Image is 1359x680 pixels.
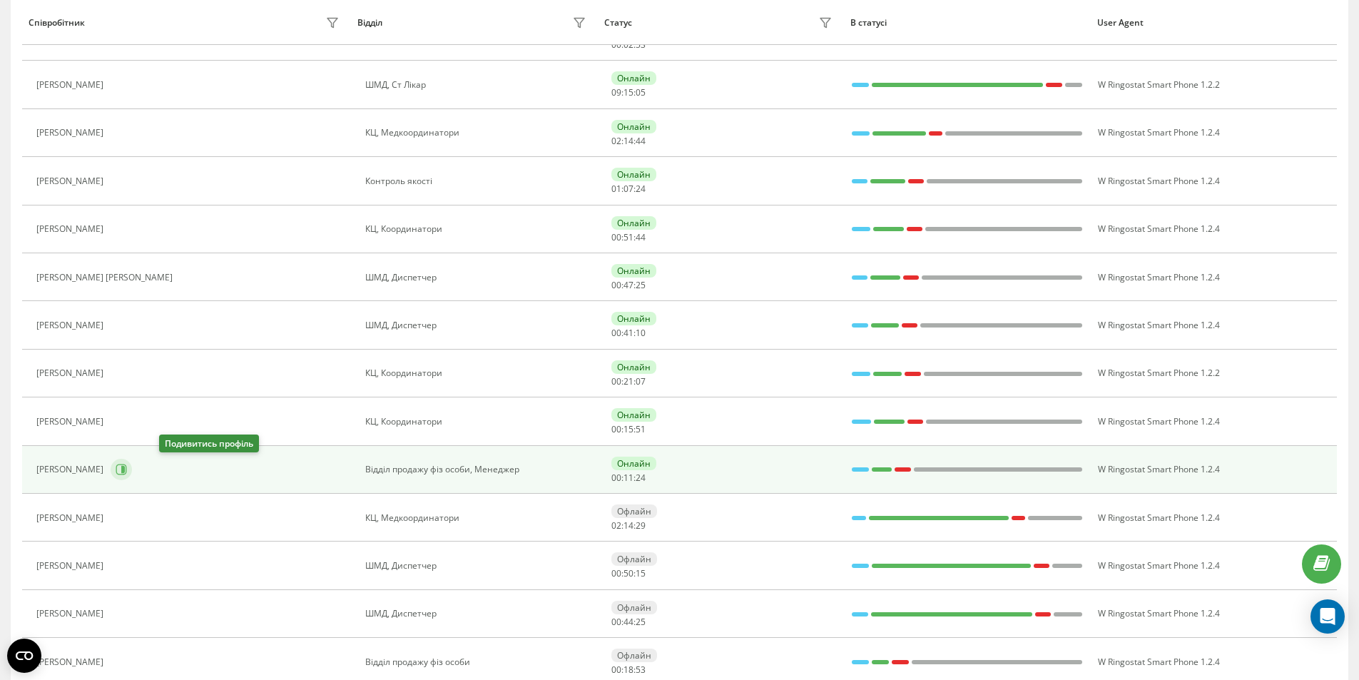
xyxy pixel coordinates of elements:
div: : : [611,233,646,243]
span: 00 [611,616,621,628]
span: W Ringostat Smart Phone 1.2.4 [1098,607,1220,619]
span: 15 [636,567,646,579]
span: 00 [611,423,621,435]
div: Онлайн [611,360,656,374]
div: Офлайн [611,601,657,614]
div: Контроль якості [365,176,590,186]
span: 14 [623,519,633,532]
div: Відділ продажу фіз особи [365,657,590,667]
span: W Ringostat Smart Phone 1.2.4 [1098,512,1220,524]
div: ШМД, Диспетчер [365,320,590,330]
div: [PERSON_NAME] [36,80,107,90]
div: [PERSON_NAME] [36,176,107,186]
span: 25 [636,279,646,291]
div: : : [611,88,646,98]
div: : : [611,569,646,579]
div: : : [611,136,646,146]
span: 24 [636,183,646,195]
span: 00 [611,327,621,339]
span: 10 [636,327,646,339]
span: 50 [623,567,633,579]
div: КЦ, Координатори [365,417,590,427]
span: 25 [636,616,646,628]
div: Онлайн [611,457,656,470]
div: [PERSON_NAME] [36,320,107,330]
span: 21 [623,375,633,387]
div: Онлайн [611,408,656,422]
span: 15 [623,423,633,435]
div: : : [611,521,646,531]
span: W Ringostat Smart Phone 1.2.4 [1098,463,1220,475]
span: W Ringostat Smart Phone 1.2.4 [1098,415,1220,427]
div: [PERSON_NAME] [36,224,107,234]
div: [PERSON_NAME] [36,657,107,667]
span: W Ringostat Smart Phone 1.2.4 [1098,175,1220,187]
span: 47 [623,279,633,291]
div: Офлайн [611,552,657,566]
div: ШМД, Ст Лікар [365,80,590,90]
span: W Ringostat Smart Phone 1.2.2 [1098,367,1220,379]
span: 07 [636,375,646,387]
span: W Ringostat Smart Phone 1.2.4 [1098,126,1220,138]
span: 02 [611,519,621,532]
div: Співробітник [29,18,85,28]
span: 00 [611,567,621,579]
span: 00 [611,279,621,291]
span: 00 [611,375,621,387]
div: КЦ, Медкоординатори [365,128,590,138]
span: 09 [611,86,621,98]
span: 44 [623,616,633,628]
span: W Ringostat Smart Phone 1.2.4 [1098,559,1220,572]
span: 29 [636,519,646,532]
div: [PERSON_NAME] [36,561,107,571]
div: : : [611,617,646,627]
div: Статус [604,18,632,28]
div: КЦ, Медкоординатори [365,513,590,523]
div: : : [611,665,646,675]
span: 00 [611,472,621,484]
div: [PERSON_NAME] [36,128,107,138]
span: 51 [636,423,646,435]
div: : : [611,425,646,435]
span: 41 [623,327,633,339]
div: Онлайн [611,168,656,181]
div: Онлайн [611,312,656,325]
span: 00 [611,664,621,676]
div: : : [611,473,646,483]
div: : : [611,280,646,290]
div: ШМД, Диспетчер [365,273,590,283]
div: Відділ [357,18,382,28]
span: W Ringostat Smart Phone 1.2.4 [1098,223,1220,235]
div: ШМД, Диспетчер [365,561,590,571]
div: Офлайн [611,504,657,518]
div: User Agent [1097,18,1330,28]
span: 07 [623,183,633,195]
div: : : [611,377,646,387]
span: 44 [636,135,646,147]
button: Open CMP widget [7,639,41,673]
div: КЦ, Координатори [365,368,590,378]
div: Open Intercom Messenger [1310,599,1345,634]
span: 01 [611,183,621,195]
div: [PERSON_NAME] [36,417,107,427]
div: Онлайн [611,264,656,278]
span: 05 [636,86,646,98]
div: : : [611,328,646,338]
span: W Ringostat Smart Phone 1.2.4 [1098,319,1220,331]
div: Офлайн [611,649,657,662]
div: : : [611,40,646,50]
span: W Ringostat Smart Phone 1.2.4 [1098,656,1220,668]
div: [PERSON_NAME] [PERSON_NAME] [36,273,176,283]
span: W Ringostat Smart Phone 1.2.4 [1098,271,1220,283]
span: 15 [623,86,633,98]
div: [PERSON_NAME] [36,609,107,619]
span: 11 [623,472,633,484]
span: 51 [623,231,633,243]
span: 14 [623,135,633,147]
div: Подивитись профіль [159,435,259,452]
div: [PERSON_NAME] [36,513,107,523]
div: Онлайн [611,71,656,85]
div: ШМД, Диспетчер [365,609,590,619]
div: В статусі [850,18,1084,28]
span: W Ringostat Smart Phone 1.2.2 [1098,78,1220,91]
